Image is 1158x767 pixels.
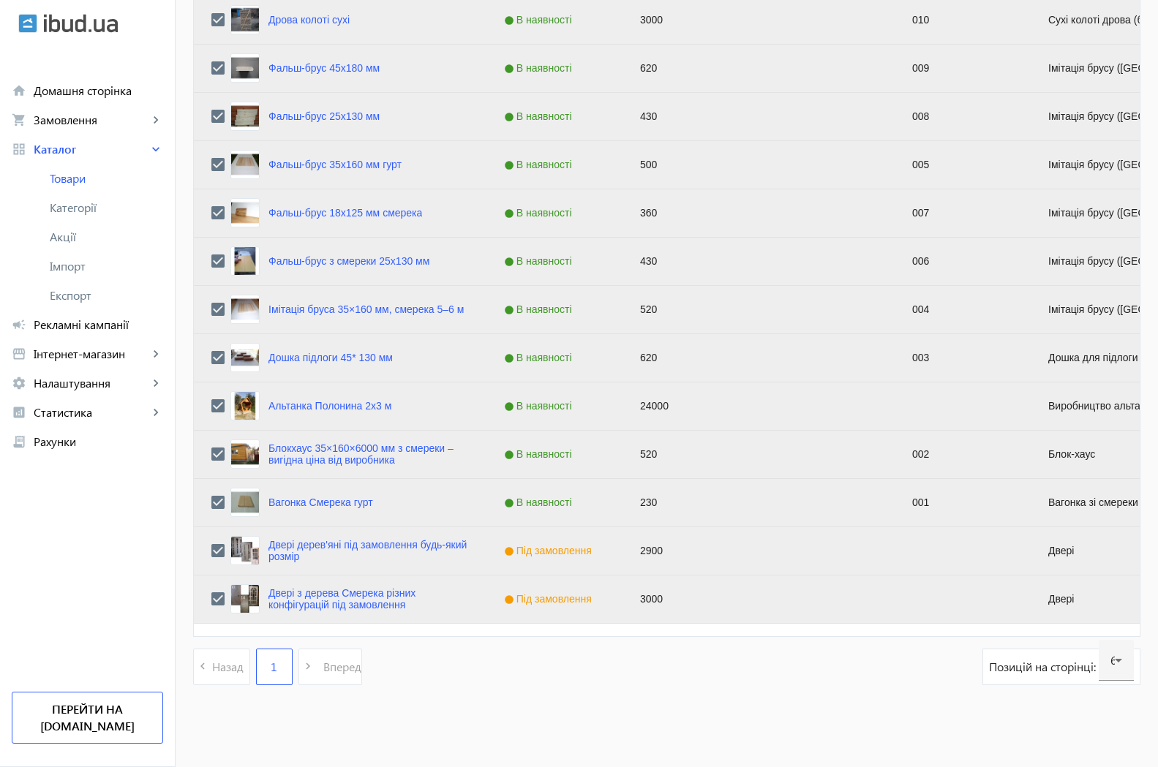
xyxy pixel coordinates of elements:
[12,692,163,744] a: Перейти на [DOMAIN_NAME]
[18,14,37,33] img: ibud.svg
[623,238,759,285] div: 430
[504,207,576,219] span: В наявності
[271,659,277,675] span: 1
[504,110,576,122] span: В наявності
[148,405,163,420] mat-icon: keyboard_arrow_right
[268,110,380,122] a: Фальш-брус 25x130 мм
[504,545,595,556] span: Під замовлення
[268,62,380,74] a: Фальш-брус 45x180 мм
[148,376,163,390] mat-icon: keyboard_arrow_right
[50,171,163,186] span: Товари
[34,405,148,420] span: Статистика
[34,376,148,390] span: Налаштування
[895,141,1031,189] div: 005
[268,442,469,466] a: Блокхаус 35×160×6000 мм з смереки – вигідна ціна від виробника
[268,14,350,26] a: Дрова колоті сухі
[504,496,576,508] span: В наявності
[623,334,759,382] div: 620
[623,382,759,430] div: 24000
[895,189,1031,237] div: 007
[623,93,759,140] div: 430
[148,142,163,156] mat-icon: keyboard_arrow_right
[34,113,148,127] span: Замовлення
[504,62,576,74] span: В наявності
[12,113,26,127] mat-icon: shopping_cart
[504,159,576,170] span: В наявності
[50,288,163,303] span: Експорт
[504,593,595,605] span: Під замовлення
[50,200,163,215] span: Категорії
[12,376,26,390] mat-icon: settings
[895,45,1031,92] div: 009
[504,14,576,26] span: В наявності
[50,259,163,273] span: Імпорт
[895,238,1031,285] div: 006
[34,317,163,332] span: Рекламні кампанії
[268,207,422,219] a: Фальш-брус 18х125 мм смерека
[268,255,429,267] a: Фальш-брус з смереки 25x130 мм
[504,255,576,267] span: В наявності
[623,286,759,333] div: 520
[268,352,393,363] a: Дошка підлоги 45* 130 мм
[148,347,163,361] mat-icon: keyboard_arrow_right
[895,431,1031,478] div: 002
[268,496,373,508] a: Вагонка Смерека гурт
[34,142,148,156] span: Каталог
[50,230,163,244] span: Акції
[895,286,1031,333] div: 004
[895,334,1031,382] div: 003
[34,347,148,361] span: Інтернет-магазин
[623,141,759,189] div: 500
[44,14,118,33] img: ibud_text.svg
[12,83,26,98] mat-icon: home
[34,83,163,98] span: Домашня сторінка
[989,659,1099,675] span: Позицій на сторінці:
[12,317,26,332] mat-icon: campaign
[268,159,402,170] a: Фальш-брус 35х160 мм гурт
[623,189,759,237] div: 360
[623,431,759,478] div: 520
[895,93,1031,140] div: 008
[623,575,759,623] div: 3000
[623,45,759,92] div: 620
[268,539,469,562] a: Двері дерев'яні під замовлення будь-який розмір
[12,142,26,156] mat-icon: grid_view
[623,479,759,526] div: 230
[12,405,26,420] mat-icon: analytics
[895,479,1031,526] div: 001
[504,352,576,363] span: В наявності
[268,303,464,315] a: Імітація бруса 35×160 мм, смерека 5–6 м
[12,434,26,449] mat-icon: receipt_long
[623,527,759,575] div: 2900
[268,400,391,412] a: Альтанка Полонина 2х3 м
[34,434,163,449] span: Рахунки
[504,448,576,460] span: В наявності
[12,347,26,361] mat-icon: storefront
[268,587,469,611] a: Двері з дерева Смерека різних конфігурацій під замовлення
[504,400,576,412] span: В наявності
[504,303,576,315] span: В наявності
[148,113,163,127] mat-icon: keyboard_arrow_right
